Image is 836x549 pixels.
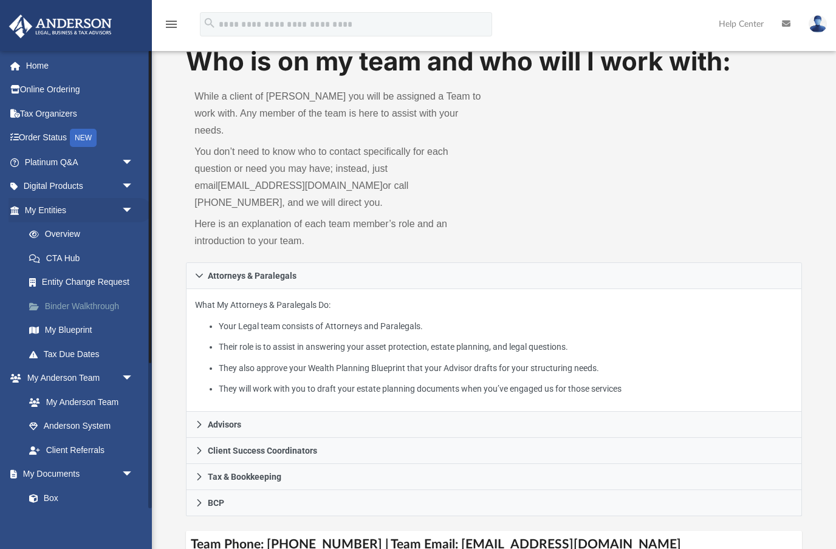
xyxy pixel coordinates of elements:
li: They will work with you to draft your estate planning documents when you’ve engaged us for those ... [219,381,792,397]
i: search [203,16,216,30]
a: menu [164,23,179,32]
li: They also approve your Wealth Planning Blueprint that your Advisor drafts for your structuring ne... [219,361,792,376]
h1: Who is on my team and who will I work with: [186,44,801,80]
a: CTA Hub [17,246,152,270]
div: Attorneys & Paralegals [186,289,801,412]
span: Advisors [208,420,241,429]
a: Entity Change Request [17,270,152,295]
span: arrow_drop_down [122,174,146,199]
p: You don’t need to know who to contact specifically for each question or need you may have; instea... [194,143,485,211]
p: What My Attorneys & Paralegals Do: [195,298,792,397]
a: Binder Walkthrough [17,294,152,318]
span: Attorneys & Paralegals [208,271,296,280]
a: Tax & Bookkeeping [186,464,801,490]
li: Their role is to assist in answering your asset protection, estate planning, and legal questions. [219,339,792,355]
span: Tax & Bookkeeping [208,472,281,481]
img: User Pic [809,15,827,33]
p: Here is an explanation of each team member’s role and an introduction to your team. [194,216,485,250]
i: menu [164,17,179,32]
a: Box [17,486,140,510]
span: arrow_drop_down [122,150,146,175]
img: Anderson Advisors Platinum Portal [5,15,115,38]
a: Digital Productsarrow_drop_down [9,174,152,199]
div: NEW [70,129,97,147]
a: My Blueprint [17,318,146,343]
a: My Documentsarrow_drop_down [9,462,146,486]
span: BCP [208,499,224,507]
a: Tax Organizers [9,101,152,126]
p: While a client of [PERSON_NAME] you will be assigned a Team to work with. Any member of the team ... [194,88,485,139]
a: Overview [17,222,152,247]
li: Your Legal team consists of Attorneys and Paralegals. [219,319,792,334]
a: My Anderson Team [17,390,140,414]
a: Online Ordering [9,78,152,102]
a: Home [9,53,152,78]
a: Advisors [186,412,801,438]
a: Anderson System [17,414,146,438]
span: Client Success Coordinators [208,446,317,455]
a: My Anderson Teamarrow_drop_down [9,366,146,390]
a: Order StatusNEW [9,126,152,151]
a: Client Success Coordinators [186,438,801,464]
span: arrow_drop_down [122,366,146,391]
span: arrow_drop_down [122,462,146,487]
a: Platinum Q&Aarrow_drop_down [9,150,152,174]
a: Client Referrals [17,438,146,462]
a: My Entitiesarrow_drop_down [9,198,152,222]
a: Attorneys & Paralegals [186,262,801,289]
a: [EMAIL_ADDRESS][DOMAIN_NAME] [218,180,383,191]
a: BCP [186,490,801,516]
span: arrow_drop_down [122,198,146,223]
a: Tax Due Dates [17,342,152,366]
